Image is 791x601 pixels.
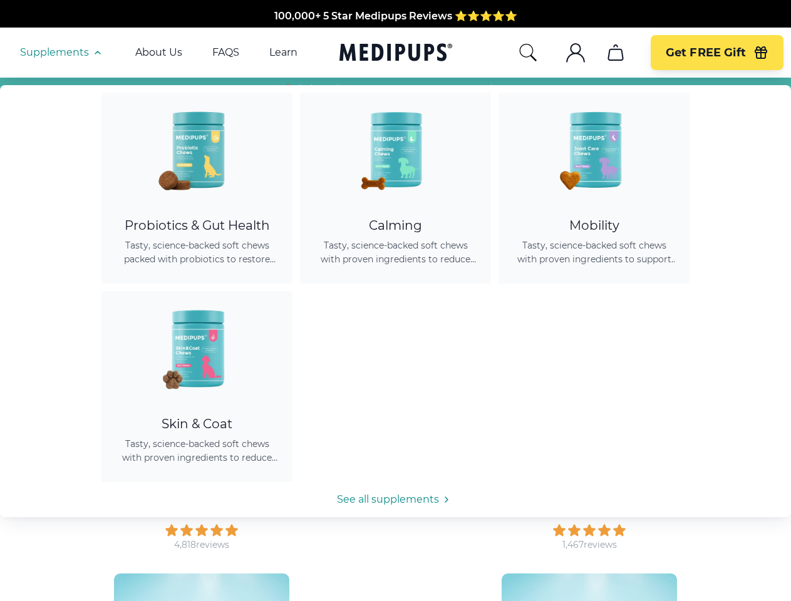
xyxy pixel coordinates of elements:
div: Calming [315,218,476,234]
button: cart [601,38,631,68]
span: Tasty, science-backed soft chews with proven ingredients to reduce anxiety, promote relaxation, a... [315,239,476,266]
span: Tasty, science-backed soft chews with proven ingredients to support joint health, improve mobilit... [514,239,675,266]
div: 1,467 reviews [562,539,617,551]
span: Made In The [GEOGRAPHIC_DATA] from domestic & globally sourced ingredients [187,10,604,22]
button: Supplements [20,45,105,60]
span: Supplements [20,46,89,59]
button: account [561,38,591,68]
img: Skin & Coat Chews - Medipups [141,291,254,404]
a: Probiotic Dog Chews - MedipupsProbiotics & Gut HealthTasty, science-backed soft chews packed with... [101,93,292,284]
img: Probiotic Dog Chews - Medipups [141,93,254,205]
div: Skin & Coat [116,416,277,432]
a: Learn [269,46,297,59]
a: Skin & Coat Chews - MedipupsSkin & CoatTasty, science-backed soft chews with proven ingredients t... [101,291,292,482]
a: About Us [135,46,182,59]
img: Joint Care Chews - Medipups [538,93,651,205]
a: Medipups [339,41,452,66]
button: search [518,43,538,63]
a: Joint Care Chews - MedipupsMobilityTasty, science-backed soft chews with proven ingredients to su... [499,93,690,284]
span: Get FREE Gift [666,46,746,60]
a: Calming Dog Chews - MedipupsCalmingTasty, science-backed soft chews with proven ingredients to re... [300,93,491,284]
button: Get FREE Gift [651,35,783,70]
div: 4,818 reviews [174,539,229,551]
span: Tasty, science-backed soft chews packed with probiotics to restore gut balance, ease itching, sup... [116,239,277,266]
span: Tasty, science-backed soft chews with proven ingredients to reduce shedding, promote healthy skin... [116,437,277,465]
img: Calming Dog Chews - Medipups [339,93,452,205]
div: Probiotics & Gut Health [116,218,277,234]
a: FAQS [212,46,239,59]
div: Mobility [514,218,675,234]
